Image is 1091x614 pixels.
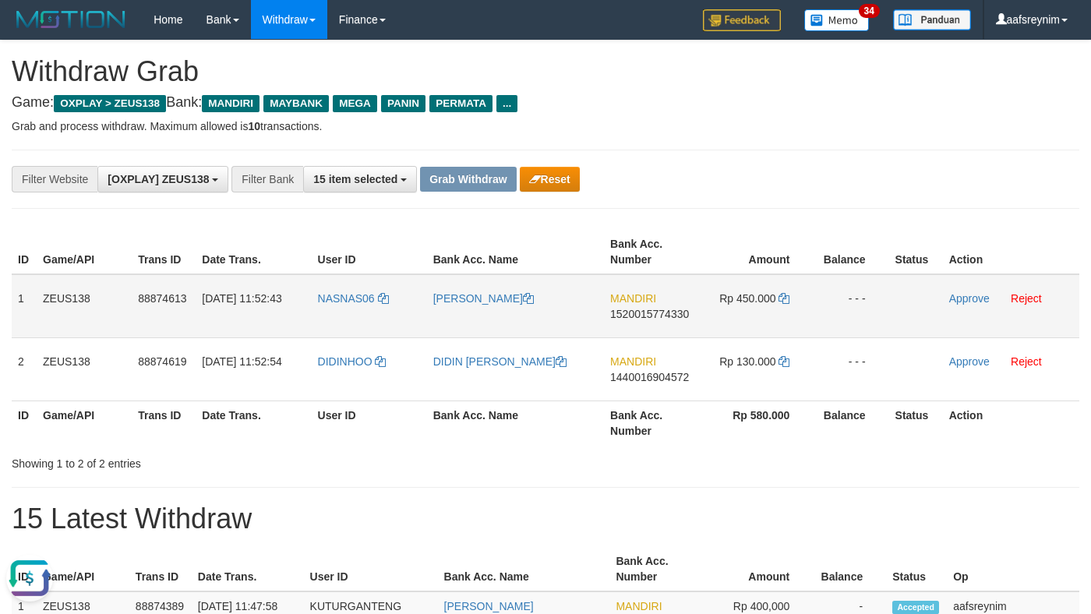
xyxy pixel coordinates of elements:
button: Grab Withdraw [420,167,516,192]
th: ID [12,230,37,274]
span: MANDIRI [202,95,260,112]
span: [DATE] 11:52:54 [202,355,281,368]
div: Filter Bank [231,166,303,192]
a: NASNAS06 [318,292,389,305]
a: [PERSON_NAME] [444,600,534,612]
td: ZEUS138 [37,274,132,338]
button: 15 item selected [303,166,417,192]
th: Status [889,401,943,445]
a: DIDIN [PERSON_NAME] [433,355,567,368]
span: MEGA [333,95,377,112]
span: [DATE] 11:52:43 [202,292,281,305]
h1: Withdraw Grab [12,56,1079,87]
p: Grab and process withdraw. Maximum allowed is transactions. [12,118,1079,134]
th: Bank Acc. Number [604,401,700,445]
a: Copy 130000 to clipboard [779,355,789,368]
th: User ID [312,401,427,445]
span: MAYBANK [263,95,329,112]
td: 1 [12,274,37,338]
td: ZEUS138 [37,337,132,401]
th: ID [12,547,37,591]
img: panduan.png [893,9,971,30]
span: MANDIRI [616,600,662,612]
th: Game/API [37,547,129,591]
td: - - - [813,274,888,338]
th: Rp 580.000 [700,401,813,445]
strong: 10 [248,120,260,132]
img: Feedback.jpg [703,9,781,31]
th: Status [886,547,947,591]
th: User ID [304,547,438,591]
a: Reject [1011,292,1042,305]
a: Approve [949,292,990,305]
span: PANIN [381,95,425,112]
span: 15 item selected [313,173,397,185]
th: Bank Acc. Name [427,401,604,445]
div: Showing 1 to 2 of 2 entries [12,450,443,471]
td: 2 [12,337,37,401]
th: Action [943,401,1079,445]
span: Rp 130.000 [719,355,775,368]
th: Action [943,230,1079,274]
th: Bank Acc. Name [427,230,604,274]
span: OXPLAY > ZEUS138 [54,95,166,112]
th: Amount [700,230,813,274]
span: DIDINHOO [318,355,372,368]
td: - - - [813,337,888,401]
th: Balance [813,230,888,274]
th: Trans ID [129,547,192,591]
th: Amount [703,547,813,591]
th: Bank Acc. Name [438,547,610,591]
th: ID [12,401,37,445]
th: Op [947,547,1079,591]
button: [OXPLAY] ZEUS138 [97,166,228,192]
span: PERMATA [429,95,493,112]
th: Trans ID [132,401,196,445]
span: ... [496,95,517,112]
span: Accepted [892,601,939,614]
span: 34 [859,4,880,18]
img: Button%20Memo.svg [804,9,870,31]
th: Bank Acc. Number [604,230,700,274]
th: Game/API [37,401,132,445]
h1: 15 Latest Withdraw [12,503,1079,535]
a: Reject [1011,355,1042,368]
span: Copy 1520015774330 to clipboard [610,308,689,320]
a: Approve [949,355,990,368]
button: Reset [520,167,580,192]
span: NASNAS06 [318,292,375,305]
button: Open LiveChat chat widget [6,6,53,53]
a: Copy 450000 to clipboard [779,292,789,305]
span: 88874619 [138,355,186,368]
th: Trans ID [132,230,196,274]
th: Status [889,230,943,274]
a: DIDINHOO [318,355,387,368]
span: MANDIRI [610,292,656,305]
span: 88874613 [138,292,186,305]
span: Rp 450.000 [719,292,775,305]
th: Date Trans. [196,401,311,445]
th: Date Trans. [196,230,311,274]
h4: Game: Bank: [12,95,1079,111]
th: Bank Acc. Number [609,547,703,591]
th: Balance [813,547,886,591]
th: Date Trans. [192,547,304,591]
th: User ID [312,230,427,274]
div: Filter Website [12,166,97,192]
span: MANDIRI [610,355,656,368]
img: MOTION_logo.png [12,8,130,31]
span: Copy 1440016904572 to clipboard [610,371,689,383]
th: Balance [813,401,888,445]
span: [OXPLAY] ZEUS138 [108,173,209,185]
th: Game/API [37,230,132,274]
a: [PERSON_NAME] [433,292,534,305]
